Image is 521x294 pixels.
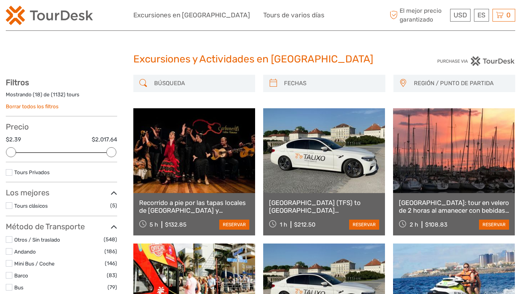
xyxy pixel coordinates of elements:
a: Borrar todos los filtros [6,103,59,109]
a: Barco [14,272,28,279]
img: 2254-3441b4b5-4e5f-4d00-b396-31f1d84a6ebf_logo_small.png [6,6,93,25]
span: (83) [107,271,117,280]
a: Andando [14,249,36,255]
h3: Los mejores [6,188,117,197]
div: $132.85 [165,221,187,228]
span: (79) [108,283,117,292]
a: reservar [479,220,509,230]
a: Tours de varios días [263,10,324,21]
div: Mostrando ( ) de ( ) tours [6,91,117,103]
a: Otros / Sin traslado [14,237,60,243]
span: (186) [104,247,117,256]
button: REGIÓN / PUNTO DE PARTIDA [410,77,512,90]
a: [GEOGRAPHIC_DATA] (TFS) to [GEOGRAPHIC_DATA][PERSON_NAME] - Private Transfer [269,199,379,215]
label: 18 [35,91,40,98]
span: 5 h [150,221,158,228]
label: $2.39 [6,136,21,144]
img: PurchaseViaTourDesk.png [437,56,515,66]
a: [GEOGRAPHIC_DATA]: tour en velero de 2 horas al amanecer con bebidas y aperitivos [399,199,509,215]
h3: Método de Transporte [6,222,117,231]
span: 1 h [280,221,287,228]
span: El mejor precio garantizado [388,7,449,24]
span: (5) [110,201,117,210]
label: $2,017.64 [92,136,117,144]
span: 2 h [410,221,418,228]
div: $108.83 [425,221,447,228]
label: 1132 [53,91,64,98]
a: Excursiones en [GEOGRAPHIC_DATA] [133,10,250,21]
h3: Precio [6,122,117,131]
strong: Filtros [6,78,29,87]
a: reservar [349,220,379,230]
span: (146) [105,259,117,268]
a: Mini Bus / Coche [14,260,55,267]
input: FECHAS [281,77,382,90]
input: BÚSQUEDA [151,77,252,90]
a: Recorrido a pie por las tapas locales de [GEOGRAPHIC_DATA] y espectáculo de flamenco [139,199,249,215]
a: Bus [14,284,24,291]
span: USD [454,11,467,19]
a: Tours Privados [14,169,50,175]
div: $212.50 [294,221,316,228]
span: 0 [505,11,512,19]
h1: Excursiones y Actividades en [GEOGRAPHIC_DATA] [133,53,388,66]
a: reservar [219,220,249,230]
span: (548) [104,235,117,244]
div: ES [474,9,489,22]
a: Tours clásicos [14,203,48,209]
